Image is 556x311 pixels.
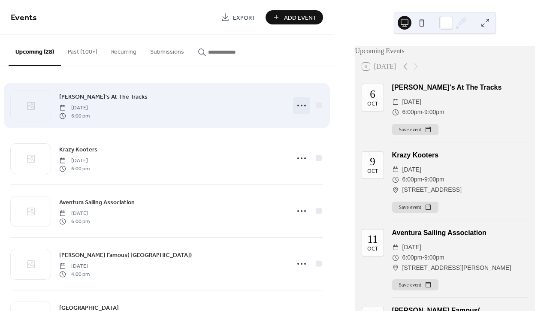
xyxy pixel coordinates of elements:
[143,35,191,65] button: Submissions
[367,101,378,107] div: Oct
[11,9,37,26] span: Events
[233,13,256,22] span: Export
[61,35,104,65] button: Past (100+)
[59,210,90,217] span: [DATE]
[402,263,511,273] span: [STREET_ADDRESS][PERSON_NAME]
[402,97,421,107] span: [DATE]
[424,253,444,263] span: 9:00pm
[59,92,148,102] a: [PERSON_NAME]'s At The Tracks
[215,10,262,24] a: Export
[424,175,444,185] span: 9:00pm
[367,246,378,252] div: Oct
[59,263,90,270] span: [DATE]
[367,169,378,174] div: Oct
[422,107,424,118] span: -
[424,107,444,118] span: 9:00pm
[402,107,423,118] span: 6:00pm
[59,270,90,278] span: 4:00 pm
[402,165,421,175] span: [DATE]
[392,175,399,185] div: ​
[392,228,528,238] div: Aventura Sailing Association
[402,242,421,253] span: [DATE]
[422,175,424,185] span: -
[402,253,423,263] span: 6:00pm
[59,165,90,172] span: 6:00 pm
[402,185,462,195] span: [STREET_ADDRESS]
[392,97,399,107] div: ​
[59,145,97,154] a: Krazy Kooters
[402,175,423,185] span: 6:00pm
[104,35,143,65] button: Recurring
[422,253,424,263] span: -
[59,198,135,207] span: Aventura Sailing Association
[59,157,90,165] span: [DATE]
[59,104,90,112] span: [DATE]
[392,165,399,175] div: ​
[392,107,399,118] div: ​
[392,150,528,160] div: Krazy Kooters
[392,253,399,263] div: ​
[392,279,438,290] button: Save event
[59,197,135,207] a: Aventura Sailing Association
[392,242,399,253] div: ​
[392,82,528,93] div: [PERSON_NAME]'s At The Tracks
[370,89,375,100] div: 6
[59,93,148,102] span: [PERSON_NAME]'s At The Tracks
[392,202,438,213] button: Save event
[392,263,399,273] div: ​
[59,112,90,120] span: 6:00 pm
[368,234,378,245] div: 11
[59,250,192,260] a: [PERSON_NAME] Famous( [GEOGRAPHIC_DATA])
[284,13,317,22] span: Add Event
[9,35,61,66] button: Upcoming (28)
[370,156,375,167] div: 9
[59,217,90,225] span: 6:00 pm
[392,185,399,195] div: ​
[355,46,535,56] div: Upcoming Events
[266,10,323,24] button: Add Event
[392,124,438,135] button: Save event
[59,251,192,260] span: [PERSON_NAME] Famous( [GEOGRAPHIC_DATA])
